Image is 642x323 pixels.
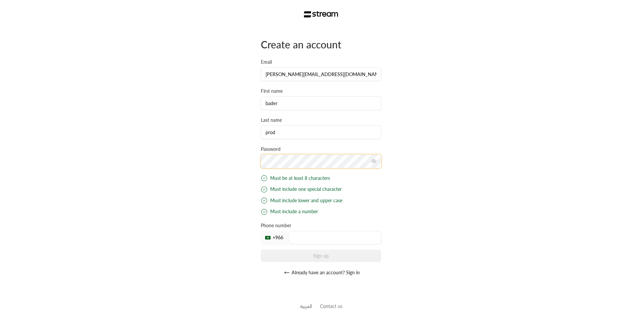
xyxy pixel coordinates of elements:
img: Stream Logo [304,11,338,18]
label: Last name [261,117,282,123]
div: Must include one special character [261,186,381,193]
div: Must be at least 8 characters [261,175,381,182]
label: Phone number [261,222,291,229]
div: +966 [261,231,288,244]
label: Password [261,146,281,152]
a: العربية [300,300,312,312]
button: Already have an account? Sign in [261,266,381,279]
button: Contact us [320,303,342,310]
label: Email [261,59,272,65]
label: First name [261,88,283,94]
div: Must include a number [261,208,381,215]
div: Must include lower and upper case [261,197,381,204]
a: Contact us [320,303,342,309]
button: toggle password visibility [368,156,379,167]
div: Create an account [261,38,381,51]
